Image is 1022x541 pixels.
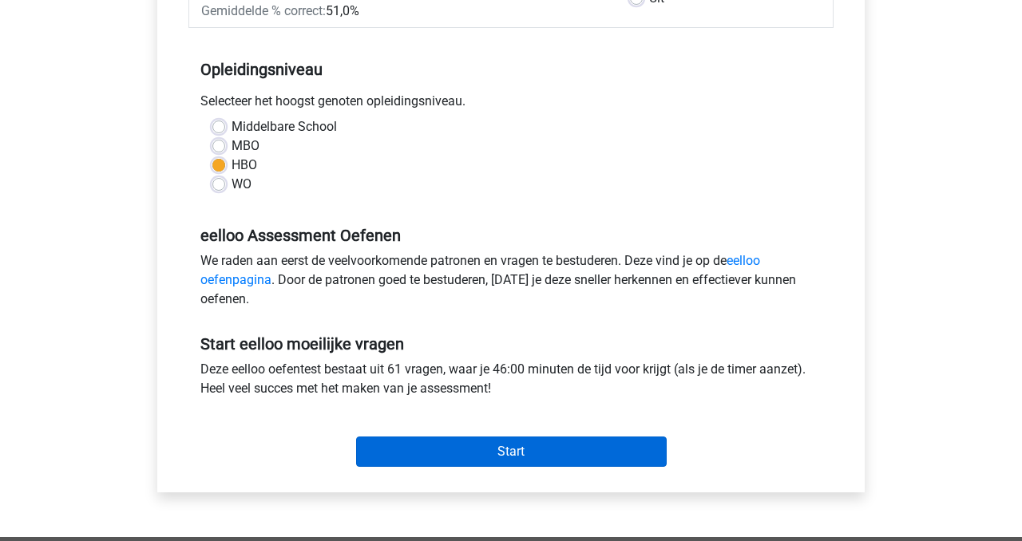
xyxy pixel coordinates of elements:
input: Start [356,436,667,467]
div: 51,0% [189,2,618,21]
label: Middelbare School [232,117,337,136]
div: Deze eelloo oefentest bestaat uit 61 vragen, waar je 46:00 minuten de tijd voor krijgt (als je de... [188,360,834,405]
h5: Start eelloo moeilijke vragen [200,334,822,353]
div: Selecteer het hoogst genoten opleidingsniveau. [188,92,834,117]
div: We raden aan eerst de veelvoorkomende patronen en vragen te bestuderen. Deze vind je op de . Door... [188,251,834,315]
label: HBO [232,156,257,175]
h5: Opleidingsniveau [200,53,822,85]
label: MBO [232,136,259,156]
label: WO [232,175,252,194]
h5: eelloo Assessment Oefenen [200,226,822,245]
span: Gemiddelde % correct: [201,3,326,18]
